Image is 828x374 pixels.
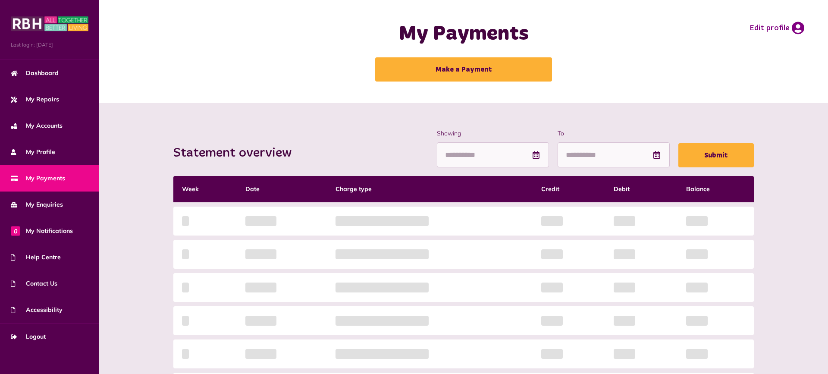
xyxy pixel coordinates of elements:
span: Contact Us [11,279,57,288]
span: My Notifications [11,226,73,236]
span: My Accounts [11,121,63,130]
span: My Enquiries [11,200,63,209]
span: My Profile [11,148,55,157]
span: Accessibility [11,305,63,314]
span: My Payments [11,174,65,183]
span: 0 [11,226,20,236]
a: Edit profile [750,22,804,35]
span: Last login: [DATE] [11,41,88,49]
img: MyRBH [11,15,88,32]
span: Logout [11,332,46,341]
a: Make a Payment [375,57,552,82]
span: Help Centre [11,253,61,262]
span: Dashboard [11,69,59,78]
h1: My Payments [291,22,636,47]
span: My Repairs [11,95,59,104]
